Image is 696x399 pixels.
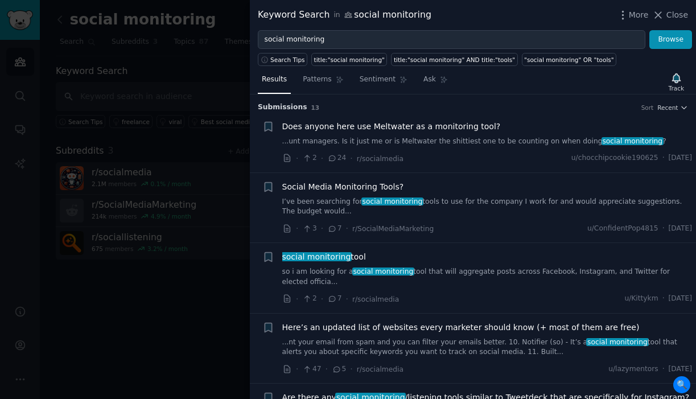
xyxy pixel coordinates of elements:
[326,363,328,375] span: ·
[258,8,431,22] div: Keyword Search social monitoring
[332,364,346,375] span: 5
[346,223,348,235] span: ·
[586,338,648,346] span: social monitoring
[321,153,323,164] span: ·
[665,70,688,94] button: Track
[673,376,690,393] span: 🔍
[258,71,291,94] a: Results
[282,338,693,357] a: ...nt your email from spam and you can filter your emails better. 10. Notifier (so) - It’s asocia...
[302,294,316,304] span: 2
[282,181,404,193] a: Social Media Monitoring Tools?
[356,71,411,94] a: Sentiment
[333,10,340,20] span: in
[524,56,614,64] div: "social monitoring" OR "tools"
[608,364,658,375] span: u/lazymentors
[258,53,307,66] button: Search Tips
[311,104,320,111] span: 13
[282,137,693,147] a: ...unt managers. Is it just me or is Meltwater the shittiest one to be counting on when doingsoci...
[314,56,385,64] div: title:"social monitoring"
[281,252,352,261] span: social monitoring
[321,223,323,235] span: ·
[357,155,403,163] span: r/socialmedia
[641,104,654,112] div: Sort
[350,363,352,375] span: ·
[302,153,316,163] span: 2
[419,71,452,94] a: Ask
[360,75,396,85] span: Sentiment
[282,197,693,217] a: I’ve been searching forsocial monitoringtools to use for the company I work for and would appreci...
[361,198,423,205] span: social monitoring
[296,293,298,305] span: ·
[587,224,658,234] span: u/ConfidentPop4815
[296,153,298,164] span: ·
[282,121,501,133] a: Does anyone here use Meltwater as a monitoring tool?
[394,56,515,64] div: title:"social monitoring" AND title:"tools"
[262,75,287,85] span: Results
[662,224,665,234] span: ·
[662,294,665,304] span: ·
[522,53,617,66] a: "social monitoring" OR "tools"
[302,224,316,234] span: 3
[423,75,436,85] span: Ask
[617,9,649,21] button: More
[311,53,387,66] a: title:"social monitoring"
[669,294,692,304] span: [DATE]
[296,223,298,235] span: ·
[571,153,658,163] span: u/chocchipcookie190625
[258,102,307,113] span: Submission s
[357,365,403,373] span: r/socialmedia
[321,293,323,305] span: ·
[669,153,692,163] span: [DATE]
[352,268,414,275] span: social monitoring
[346,293,348,305] span: ·
[282,322,640,334] a: Here’s an updated list of websites every marketer should know (+ most of them are free)
[258,30,645,50] input: Try a keyword related to your business
[602,137,664,145] span: social monitoring
[282,251,366,263] span: tool
[657,104,688,112] button: Recent
[270,56,305,64] span: Search Tips
[662,364,665,375] span: ·
[624,294,658,304] span: u/Kittykm
[282,267,693,287] a: so i am looking for asocial monitoringtool that will aggregate posts across Facebook, Instagram, ...
[391,53,517,66] a: title:"social monitoring" AND title:"tools"
[299,71,347,94] a: Patterns
[296,363,298,375] span: ·
[649,30,692,50] button: Browse
[666,9,688,21] span: Close
[669,364,692,375] span: [DATE]
[352,295,399,303] span: r/socialmedia
[662,153,665,163] span: ·
[669,84,684,92] div: Track
[657,104,678,112] span: Recent
[327,294,341,304] span: 7
[352,225,434,233] span: r/SocialMediaMarketing
[327,153,346,163] span: 24
[652,9,688,21] button: Close
[302,364,321,375] span: 47
[327,224,341,234] span: 7
[669,224,692,234] span: [DATE]
[282,251,366,263] a: social monitoringtool
[629,9,649,21] span: More
[303,75,331,85] span: Patterns
[350,153,352,164] span: ·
